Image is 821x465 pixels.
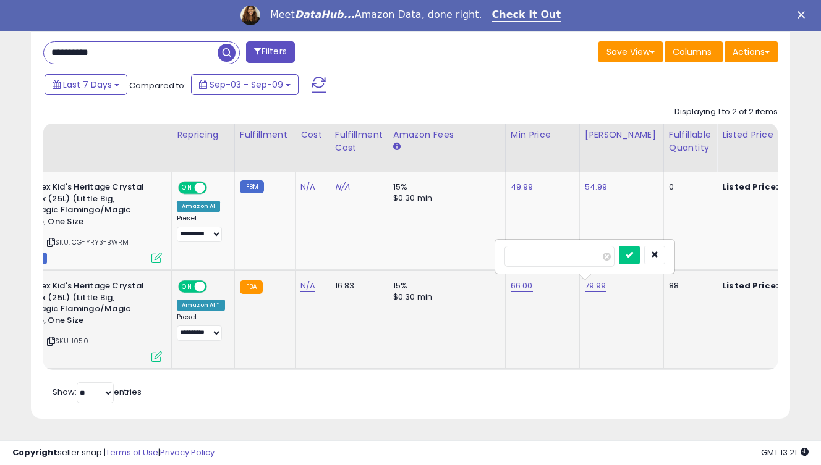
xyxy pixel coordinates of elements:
i: DataHub... [295,9,355,20]
div: Amazon AI * [177,300,225,311]
a: N/A [300,181,315,193]
a: 49.99 [511,181,534,193]
div: Fulfillment [240,128,290,141]
span: ON [179,183,195,193]
div: Cost [300,128,325,141]
div: $0.30 min [393,291,496,303]
a: N/A [335,181,350,193]
div: [PERSON_NAME] [585,128,658,141]
span: | SKU: CG-YRY3-BWRM [45,237,129,247]
span: OFF [205,183,225,193]
button: Sep-03 - Sep-09 [191,74,299,95]
button: Actions [725,41,778,62]
div: Displaying 1 to 2 of 2 items [674,106,778,118]
span: Sep-03 - Sep-09 [210,78,283,91]
a: Privacy Policy [160,446,215,458]
span: OFF [205,282,225,292]
a: N/A [300,280,315,292]
div: Amazon Fees [393,128,500,141]
strong: Copyright [12,446,57,458]
button: Save View [598,41,663,62]
div: Fulfillable Quantity [669,128,712,154]
div: 0 [669,182,707,193]
span: | SKU: 1050 [45,336,88,346]
a: 54.99 [585,181,608,193]
div: 15% [393,182,496,193]
span: Columns [673,46,712,58]
span: 2025-09-18 13:21 GMT [761,446,809,458]
b: Listed Price: [722,181,778,193]
div: Meet Amazon Data, done right. [270,9,482,21]
div: 88 [669,280,707,291]
b: Nike Unisex Kid's Heritage Crystal Backpack (25L) (Little Big, Clear/Magic Flamingo/Magic Flaming... [4,280,155,329]
button: Last 7 Days [45,74,127,95]
div: Preset: [177,313,225,341]
span: Last 7 Days [63,78,112,91]
small: FBA [240,280,263,294]
div: Amazon AI [177,201,220,212]
a: Check It Out [492,9,561,22]
a: Terms of Use [106,446,158,458]
button: Columns [665,41,723,62]
div: 15% [393,280,496,291]
div: $0.30 min [393,193,496,204]
span: Show: entries [53,386,142,398]
div: Fulfillment Cost [335,128,383,154]
div: 16.83 [335,280,378,291]
button: Filters [246,41,294,63]
div: Preset: [177,214,225,242]
span: Compared to: [129,80,186,91]
small: Amazon Fees. [393,141,401,153]
b: Nike Unisex Kid's Heritage Crystal Backpack (25L) (Little Big, Clear/Magic Flamingo/Magic Flaming... [4,182,155,230]
small: FBM [240,180,264,193]
div: Repricing [177,128,229,141]
div: Min Price [511,128,574,141]
a: 66.00 [511,280,533,292]
div: Close [798,11,810,19]
a: 79.99 [585,280,606,292]
b: Listed Price: [722,280,778,291]
div: seller snap | | [12,447,215,459]
span: ON [179,282,195,292]
img: Profile image for Georgie [240,6,260,25]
